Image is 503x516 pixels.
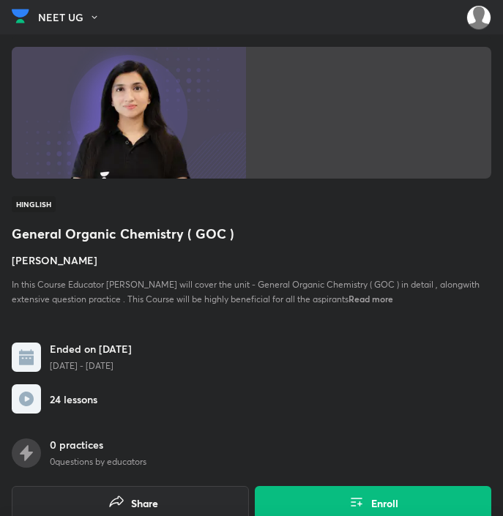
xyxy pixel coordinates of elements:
[50,392,97,407] h6: 24 lessons
[12,5,29,27] img: Company Logo
[12,279,480,304] span: In this Course Educator [PERSON_NAME] will cover the unit - General Organic Chemistry ( GOC ) in ...
[12,253,491,268] h4: [PERSON_NAME]
[50,341,132,356] h6: Ended on [DATE]
[50,359,132,373] p: [DATE] - [DATE]
[12,47,246,179] img: Thumbnail
[349,293,393,304] span: Read more
[38,7,108,29] button: NEET UG
[50,437,146,452] h6: 0 practices
[12,5,29,31] a: Company Logo
[50,455,146,468] p: 0 questions by educators
[466,5,491,30] img: Amisha Rani
[12,224,491,244] h1: General Organic Chemistry ( GOC )
[12,196,56,212] span: Hinglish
